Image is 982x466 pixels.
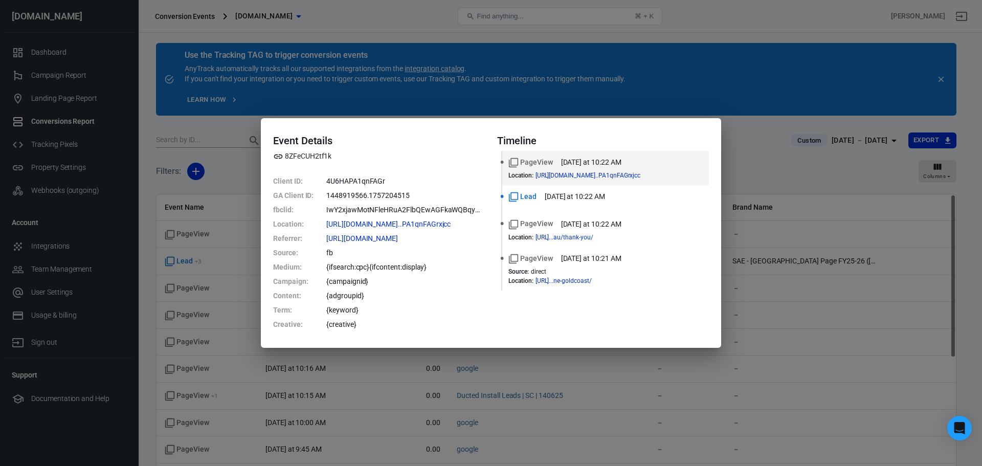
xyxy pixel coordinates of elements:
[561,219,621,230] time: 2025-09-07T10:22:17+10:00
[326,260,485,274] dd: {ifsearch:cpc}{ifcontent:display}
[326,289,485,303] dd: {adgroupid}
[508,191,537,202] span: Standard event name
[273,188,324,203] dt: GA Client ID :
[535,234,612,240] span: https://offers.smarterair.com.au/thank-you/
[508,172,533,179] dt: Location :
[326,217,485,231] dd: https://www.smarterair.com.au/?_atid=8ZFeCUH2tf1k4U6HAPA1qnFAGrxjcc
[326,220,469,228] span: https://www.smarterair.com.au/?_atid=8ZFeCUH2tf1k4U6HAPA1qnFAGrxjcc
[508,234,533,241] dt: Location :
[326,274,485,289] dd: {campaignid}
[273,151,331,162] span: Property
[326,188,485,203] dd: 1448919566.1757204515
[273,289,324,303] dt: Content :
[326,231,485,246] dd: https://l.facebook.com/
[561,157,621,168] time: 2025-09-07T10:22:31+10:00
[508,253,553,264] span: Standard event name
[535,172,659,179] span: https://www.smarterair.com.au/?_atid=8ZFeCUH2tf1k4U6HAPA1qnFAGrxjcc
[273,217,324,231] dt: Location :
[326,174,485,188] dd: 4U6HAPA1qnFAGr
[326,235,416,242] span: https://l.facebook.com/
[273,274,324,289] dt: Campaign :
[535,278,610,284] span: https://offers.smarterair.com.au/split-system-ac/brisbane-goldcoast/
[273,303,324,317] dt: Term :
[273,231,324,246] dt: Referrer :
[273,260,324,274] dt: Medium :
[273,174,324,188] dt: Client ID :
[326,246,485,260] dd: fb
[326,303,485,317] dd: {keyword}
[545,191,605,202] time: 2025-09-07T10:22:22+10:00
[561,253,621,264] time: 2025-09-07T10:21:54+10:00
[508,277,533,284] dt: Location :
[326,203,485,217] dd: IwY2xjawMotNFleHRuA2FlbQEwAGFkaWQBqyWZ4L0Mm2JyaWQRMVBhRHZubm03V3VzWUpNRVkBHv6W9f5Uvu2yrnWM0FzpIVY...
[326,317,485,331] dd: {creative}
[947,416,972,440] div: Open Intercom Messenger
[508,157,553,168] span: Standard event name
[531,268,546,275] span: direct
[508,218,553,229] span: Standard event name
[497,135,709,147] h4: Timeline
[508,268,529,275] dt: Source :
[273,317,324,331] dt: Creative :
[273,135,485,147] h4: Event Details
[273,246,324,260] dt: Source :
[273,203,324,217] dt: fbclid :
